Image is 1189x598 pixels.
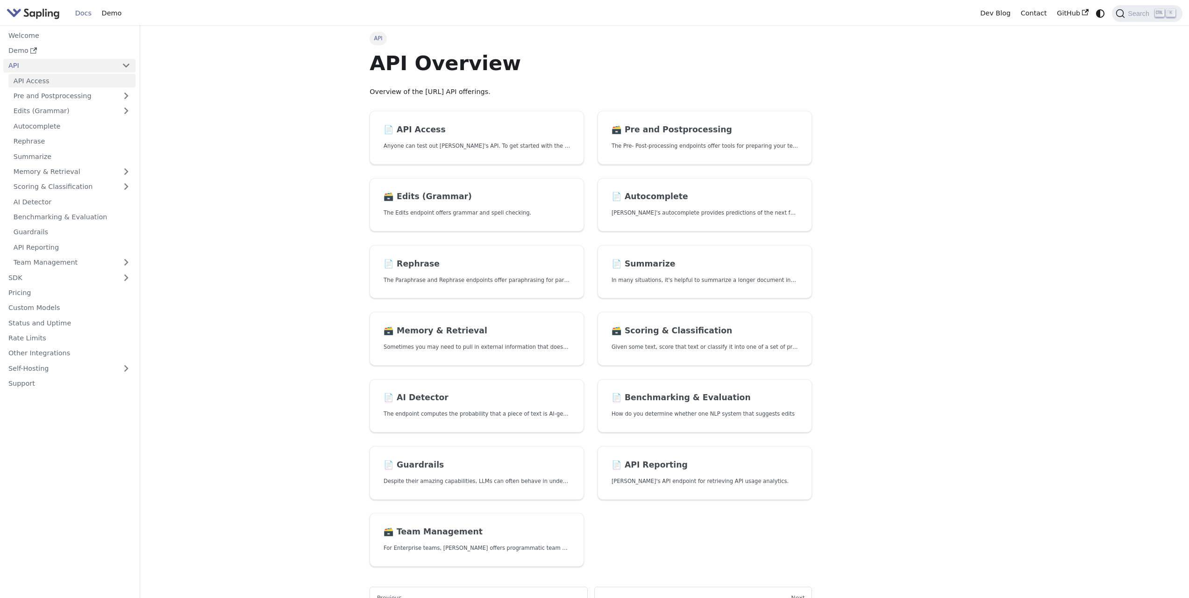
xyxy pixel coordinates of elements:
[3,44,135,58] a: Demo
[3,271,117,284] a: SDK
[370,86,812,98] p: Overview of the [URL] API offerings.
[612,276,798,285] p: In many situations, it's helpful to summarize a longer document into a shorter, more easily diges...
[384,477,570,486] p: Despite their amazing capabilities, LLMs can often behave in undesired
[3,361,135,375] a: Self-Hosting
[370,312,584,366] a: 🗃️ Memory & RetrievalSometimes you may need to pull in external information that doesn't fit in t...
[1112,5,1182,22] button: Search (Ctrl+K)
[8,165,135,179] a: Memory & Retrieval
[97,6,127,21] a: Demo
[70,6,97,21] a: Docs
[384,393,570,403] h2: AI Detector
[117,59,135,72] button: Collapse sidebar category 'API'
[598,245,812,299] a: 📄️ SummarizeIn many situations, it's helpful to summarize a longer document into a shorter, more ...
[612,209,798,217] p: Sapling's autocomplete provides predictions of the next few characters or words
[370,32,812,45] nav: Breadcrumbs
[1166,9,1175,17] kbd: K
[8,119,135,133] a: Autocomplete
[612,460,798,470] h2: API Reporting
[598,178,812,232] a: 📄️ Autocomplete[PERSON_NAME]'s autocomplete provides predictions of the next few characters or words
[8,225,135,239] a: Guardrails
[612,326,798,336] h2: Scoring & Classification
[384,259,570,269] h2: Rephrase
[1125,10,1155,17] span: Search
[384,343,570,352] p: Sometimes you may need to pull in external information that doesn't fit in the context size of an...
[384,527,570,537] h2: Team Management
[370,111,584,165] a: 📄️ API AccessAnyone can test out [PERSON_NAME]'s API. To get started with the API, simply:
[370,32,387,45] span: API
[598,446,812,500] a: 📄️ API Reporting[PERSON_NAME]'s API endpoint for retrieving API usage analytics.
[7,7,63,20] a: Sapling.ai
[370,446,584,500] a: 📄️ GuardrailsDespite their amazing capabilities, LLMs can often behave in undesired
[8,74,135,87] a: API Access
[1016,6,1052,21] a: Contact
[3,331,135,345] a: Rate Limits
[384,125,570,135] h2: API Access
[3,316,135,330] a: Status and Uptime
[3,377,135,390] a: Support
[384,410,570,418] p: The endpoint computes the probability that a piece of text is AI-generated,
[384,142,570,151] p: Anyone can test out Sapling's API. To get started with the API, simply:
[117,271,135,284] button: Expand sidebar category 'SDK'
[370,245,584,299] a: 📄️ RephraseThe Paraphrase and Rephrase endpoints offer paraphrasing for particular styles.
[3,59,117,72] a: API
[3,286,135,300] a: Pricing
[8,210,135,224] a: Benchmarking & Evaluation
[8,180,135,194] a: Scoring & Classification
[975,6,1015,21] a: Dev Blog
[598,379,812,433] a: 📄️ Benchmarking & EvaluationHow do you determine whether one NLP system that suggests edits
[384,209,570,217] p: The Edits endpoint offers grammar and spell checking.
[612,259,798,269] h2: Summarize
[612,192,798,202] h2: Autocomplete
[612,477,798,486] p: Sapling's API endpoint for retrieving API usage analytics.
[370,513,584,567] a: 🗃️ Team ManagementFor Enterprise teams, [PERSON_NAME] offers programmatic team provisioning and m...
[598,312,812,366] a: 🗃️ Scoring & ClassificationGiven some text, score that text or classify it into one of a set of p...
[1052,6,1093,21] a: GitHub
[8,240,135,254] a: API Reporting
[612,125,798,135] h2: Pre and Postprocessing
[612,410,798,418] p: How do you determine whether one NLP system that suggests edits
[1094,7,1107,20] button: Switch between dark and light mode (currently system mode)
[370,50,812,76] h1: API Overview
[370,178,584,232] a: 🗃️ Edits (Grammar)The Edits endpoint offers grammar and spell checking.
[7,7,60,20] img: Sapling.ai
[8,150,135,163] a: Summarize
[612,343,798,352] p: Given some text, score that text or classify it into one of a set of pre-specified categories.
[384,326,570,336] h2: Memory & Retrieval
[598,111,812,165] a: 🗃️ Pre and PostprocessingThe Pre- Post-processing endpoints offer tools for preparing your text d...
[8,104,135,118] a: Edits (Grammar)
[384,460,570,470] h2: Guardrails
[612,393,798,403] h2: Benchmarking & Evaluation
[384,192,570,202] h2: Edits (Grammar)
[8,195,135,209] a: AI Detector
[384,544,570,553] p: For Enterprise teams, Sapling offers programmatic team provisioning and management.
[8,256,135,269] a: Team Management
[612,142,798,151] p: The Pre- Post-processing endpoints offer tools for preparing your text data for ingestation as we...
[384,276,570,285] p: The Paraphrase and Rephrase endpoints offer paraphrasing for particular styles.
[8,89,135,103] a: Pre and Postprocessing
[8,135,135,148] a: Rephrase
[3,346,135,360] a: Other Integrations
[3,301,135,315] a: Custom Models
[3,29,135,42] a: Welcome
[370,379,584,433] a: 📄️ AI DetectorThe endpoint computes the probability that a piece of text is AI-generated,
